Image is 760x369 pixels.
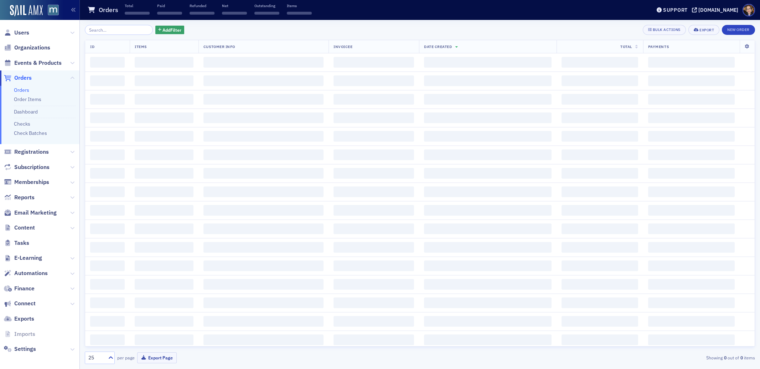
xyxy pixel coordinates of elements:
[424,279,552,290] span: ‌
[4,178,49,186] a: Memberships
[162,27,181,33] span: Add Filter
[648,149,735,160] span: ‌
[14,109,38,115] a: Dashboard
[424,316,552,327] span: ‌
[157,3,182,8] p: Paid
[562,205,638,216] span: ‌
[562,94,638,105] span: ‌
[203,316,324,327] span: ‌
[14,44,50,52] span: Organizations
[14,59,62,67] span: Events & Products
[424,334,552,345] span: ‌
[4,148,49,156] a: Registrations
[90,260,125,271] span: ‌
[4,285,35,292] a: Finance
[562,57,638,68] span: ‌
[90,334,125,345] span: ‌
[648,44,669,49] span: Payments
[722,26,755,32] a: New Order
[334,334,414,345] span: ‌
[334,168,414,179] span: ‌
[254,12,279,15] span: ‌
[648,242,735,253] span: ‌
[90,75,125,86] span: ‌
[424,112,552,123] span: ‌
[90,57,125,68] span: ‌
[135,131,193,142] span: ‌
[4,254,42,262] a: E-Learning
[4,330,35,338] a: Imports
[648,131,735,142] span: ‌
[14,285,35,292] span: Finance
[334,223,414,234] span: ‌
[723,354,728,361] strong: 0
[334,279,414,290] span: ‌
[424,94,552,105] span: ‌
[90,149,125,160] span: ‌
[648,94,735,105] span: ‌
[424,186,552,197] span: ‌
[14,239,29,247] span: Tasks
[190,3,214,8] p: Refunded
[14,300,36,307] span: Connect
[10,5,43,16] a: SailAMX
[203,112,324,123] span: ‌
[254,3,279,8] p: Outstanding
[4,59,62,67] a: Events & Products
[137,352,177,363] button: Export Page
[135,94,193,105] span: ‌
[739,354,744,361] strong: 0
[562,242,638,253] span: ‌
[4,209,57,217] a: Email Marketing
[203,223,324,234] span: ‌
[537,354,755,361] div: Showing out of items
[424,44,452,49] span: Date Created
[688,25,719,35] button: Export
[90,279,125,290] span: ‌
[424,260,552,271] span: ‌
[4,44,50,52] a: Organizations
[203,242,324,253] span: ‌
[648,223,735,234] span: ‌
[203,168,324,179] span: ‌
[14,130,47,136] a: Check Batches
[135,260,193,271] span: ‌
[203,131,324,142] span: ‌
[334,44,352,49] span: Invoicee
[648,75,735,86] span: ‌
[743,4,755,16] span: Profile
[14,74,32,82] span: Orders
[4,300,36,307] a: Connect
[653,28,681,32] div: Bulk Actions
[99,6,118,14] h1: Orders
[562,334,638,345] span: ‌
[14,345,36,353] span: Settings
[135,334,193,345] span: ‌
[334,242,414,253] span: ‌
[90,44,94,49] span: ID
[117,354,135,361] label: per page
[125,12,150,15] span: ‌
[203,75,324,86] span: ‌
[85,25,153,35] input: Search…
[90,316,125,327] span: ‌
[648,168,735,179] span: ‌
[88,354,104,362] div: 25
[135,75,193,86] span: ‌
[222,12,247,15] span: ‌
[203,44,235,49] span: Customer Info
[4,315,34,323] a: Exports
[14,315,34,323] span: Exports
[135,279,193,290] span: ‌
[562,149,638,160] span: ‌
[334,94,414,105] span: ‌
[90,186,125,197] span: ‌
[424,131,552,142] span: ‌
[424,57,552,68] span: ‌
[14,96,41,102] a: Order Items
[14,29,29,37] span: Users
[14,121,30,127] a: Checks
[14,330,35,338] span: Imports
[135,297,193,308] span: ‌
[334,57,414,68] span: ‌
